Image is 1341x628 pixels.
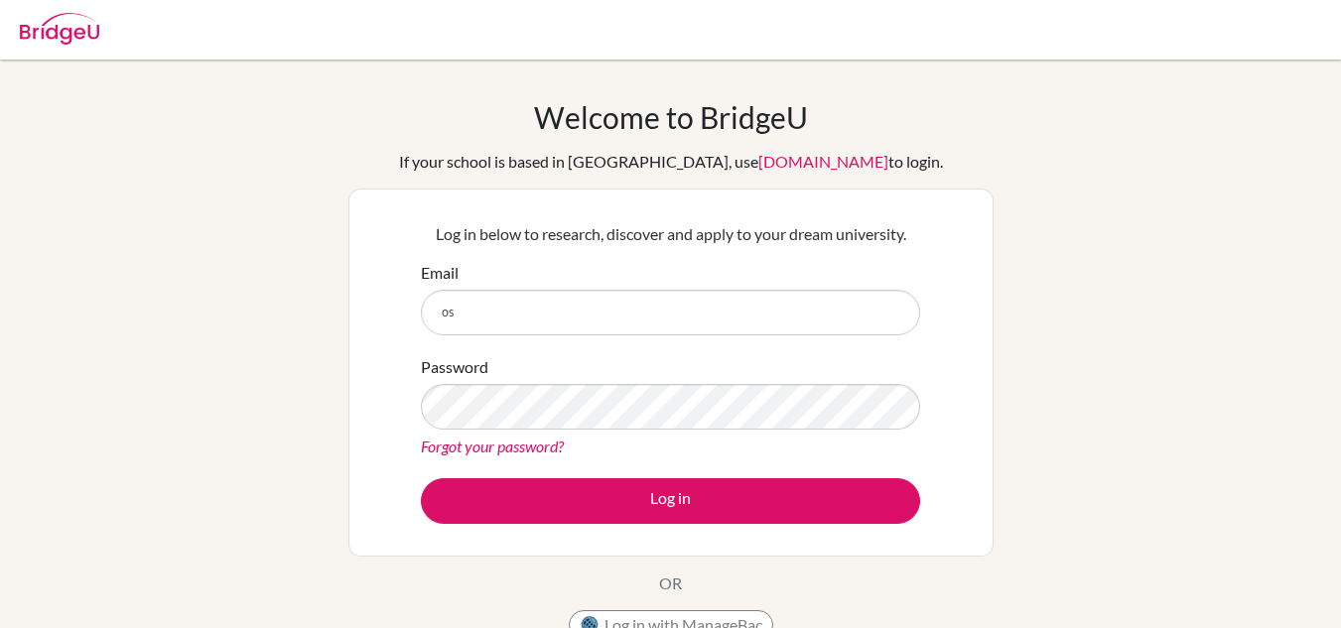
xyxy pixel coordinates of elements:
p: OR [659,571,682,595]
div: If your school is based in [GEOGRAPHIC_DATA], use to login. [399,150,943,174]
a: Forgot your password? [421,437,564,455]
label: Email [421,261,459,285]
h1: Welcome to BridgeU [534,99,808,135]
img: Bridge-U [20,13,99,45]
button: Log in [421,478,920,524]
p: Log in below to research, discover and apply to your dream university. [421,222,920,246]
label: Password [421,355,488,379]
a: [DOMAIN_NAME] [758,152,888,171]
